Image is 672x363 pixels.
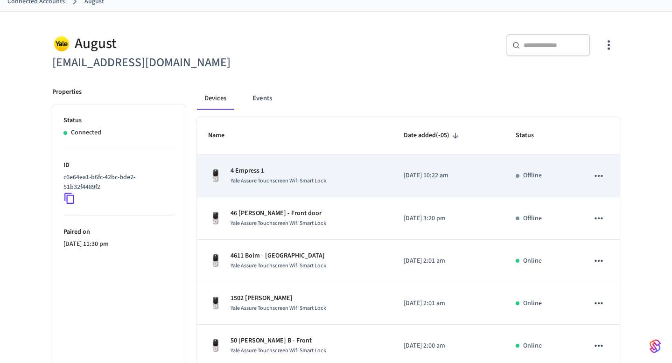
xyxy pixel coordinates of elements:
p: [DATE] 3:20 pm [404,214,493,223]
span: Yale Assure Touchscreen Wifi Smart Lock [231,347,326,355]
span: Yale Assure Touchscreen Wifi Smart Lock [231,262,326,270]
img: SeamLogoGradient.69752ec5.svg [650,339,661,354]
p: [DATE] 2:00 am [404,341,493,351]
p: Online [523,299,542,308]
p: 4 Empress 1 [231,166,326,176]
p: 46 [PERSON_NAME] - Front door [231,209,326,218]
div: August [52,34,330,53]
img: Yale Assure Touchscreen Wifi Smart Lock, Satin Nickel, Front [208,211,223,226]
button: Devices [197,87,234,110]
img: Yale Assure Touchscreen Wifi Smart Lock, Satin Nickel, Front [208,338,223,353]
p: 4611 Bolm - [GEOGRAPHIC_DATA] [231,251,326,261]
img: Yale Assure Touchscreen Wifi Smart Lock, Satin Nickel, Front [208,296,223,311]
p: Status [63,116,175,126]
button: Events [245,87,280,110]
p: [DATE] 11:30 pm [63,239,175,249]
p: c6e64ea1-b6fc-42bc-bde2-51b32f4489f2 [63,173,171,192]
span: Status [516,128,546,143]
p: Connected [71,128,101,138]
img: Yale Assure Touchscreen Wifi Smart Lock, Satin Nickel, Front [208,253,223,268]
p: [DATE] 2:01 am [404,299,493,308]
p: Online [523,341,542,351]
h6: [EMAIL_ADDRESS][DOMAIN_NAME] [52,53,330,72]
img: Yale Logo, Square [52,34,71,53]
span: Name [208,128,237,143]
p: Offline [523,171,542,181]
div: connected account tabs [197,87,620,110]
p: Offline [523,214,542,223]
p: Online [523,256,542,266]
span: Yale Assure Touchscreen Wifi Smart Lock [231,304,326,312]
p: [DATE] 10:22 am [404,171,493,181]
span: Date added(-05) [404,128,462,143]
p: 50 [PERSON_NAME] B - Front [231,336,326,346]
p: Properties [52,87,82,97]
span: Yale Assure Touchscreen Wifi Smart Lock [231,177,326,185]
p: Paired on [63,227,175,237]
span: Yale Assure Touchscreen Wifi Smart Lock [231,219,326,227]
p: 1502 [PERSON_NAME] [231,293,326,303]
img: Yale Assure Touchscreen Wifi Smart Lock, Satin Nickel, Front [208,168,223,183]
p: [DATE] 2:01 am [404,256,493,266]
p: ID [63,161,175,170]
